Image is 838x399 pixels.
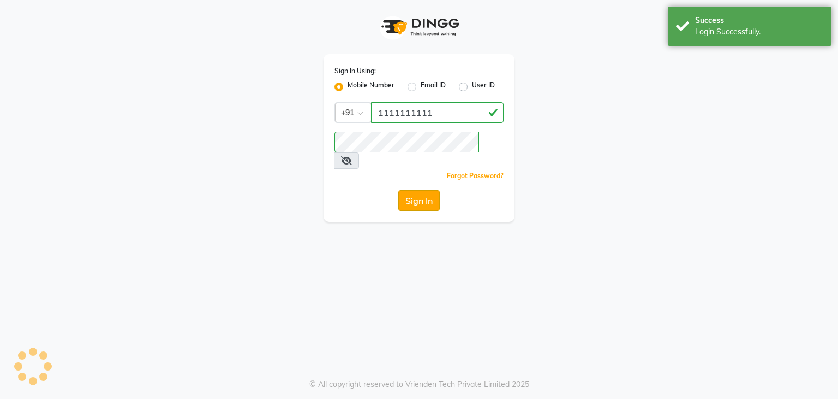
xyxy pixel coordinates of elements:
img: logo1.svg [375,11,463,43]
label: Email ID [421,80,446,93]
input: Username [371,102,504,123]
input: Username [334,132,479,152]
div: Login Successfully. [695,26,823,38]
a: Forgot Password? [447,172,504,180]
label: Sign In Using: [334,66,376,76]
label: User ID [472,80,495,93]
button: Sign In [398,190,440,211]
label: Mobile Number [348,80,394,93]
div: Success [695,15,823,26]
